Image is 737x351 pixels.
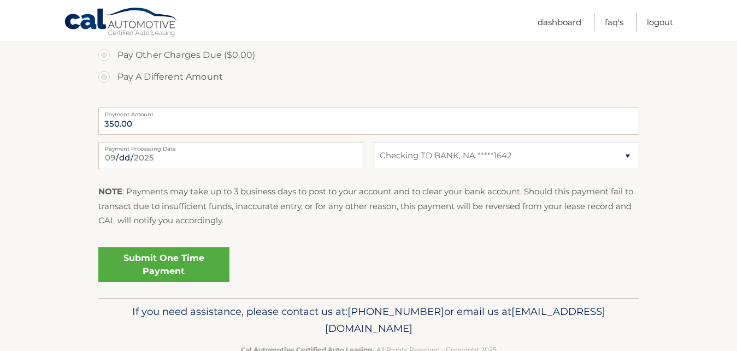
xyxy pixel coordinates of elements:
[98,108,639,135] input: Payment Amount
[98,186,122,197] strong: NOTE
[98,44,639,66] label: Pay Other Charges Due ($0.00)
[98,142,363,151] label: Payment Processing Date
[98,247,229,282] a: Submit One Time Payment
[538,13,581,31] a: Dashboard
[98,108,639,116] label: Payment Amount
[64,7,179,39] a: Cal Automotive
[605,13,623,31] a: FAQ's
[347,305,444,318] span: [PHONE_NUMBER]
[647,13,673,31] a: Logout
[105,303,632,338] p: If you need assistance, please contact us at: or email us at
[98,66,639,88] label: Pay A Different Amount
[98,142,363,169] input: Payment Date
[98,185,639,228] p: : Payments may take up to 3 business days to post to your account and to clear your bank account....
